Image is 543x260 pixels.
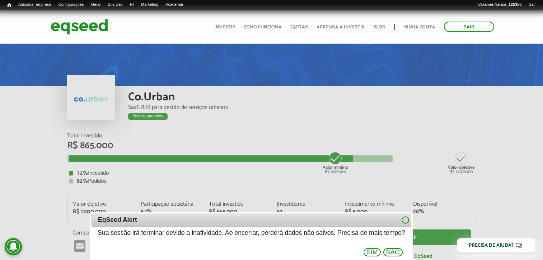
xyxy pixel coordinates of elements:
strong: aline.franca_125350 [485,2,522,6]
a: Configurações [55,2,88,8]
a: Como funciona [244,25,282,29]
div: Sua sessão irá terminar devido a inatividade. Ao encerrar, perderá dados não salvos. Precisa de m... [92,227,412,240]
a: Marketing [137,2,162,8]
span: Início [7,3,11,8]
a: Investir [214,25,235,29]
img: EqSeed [51,17,108,36]
a: Bus Dev [104,2,126,8]
button: Sim [364,248,380,257]
a: Blog [373,25,385,29]
a: Adicionar empresa [15,2,55,8]
a: Minha conta [403,25,435,29]
a: Academia [162,2,187,8]
a: Oláaline.franca_125350 [475,2,525,8]
a: Geral [87,2,104,8]
a: RI [126,2,137,8]
a: Captar [290,25,308,29]
button: Não [383,248,403,257]
a: Aprenda a investir [317,25,365,29]
a: Sair [525,2,539,8]
a: Início [4,2,15,9]
span: EqSeed Alert [98,217,374,223]
a: Sair [444,22,494,32]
